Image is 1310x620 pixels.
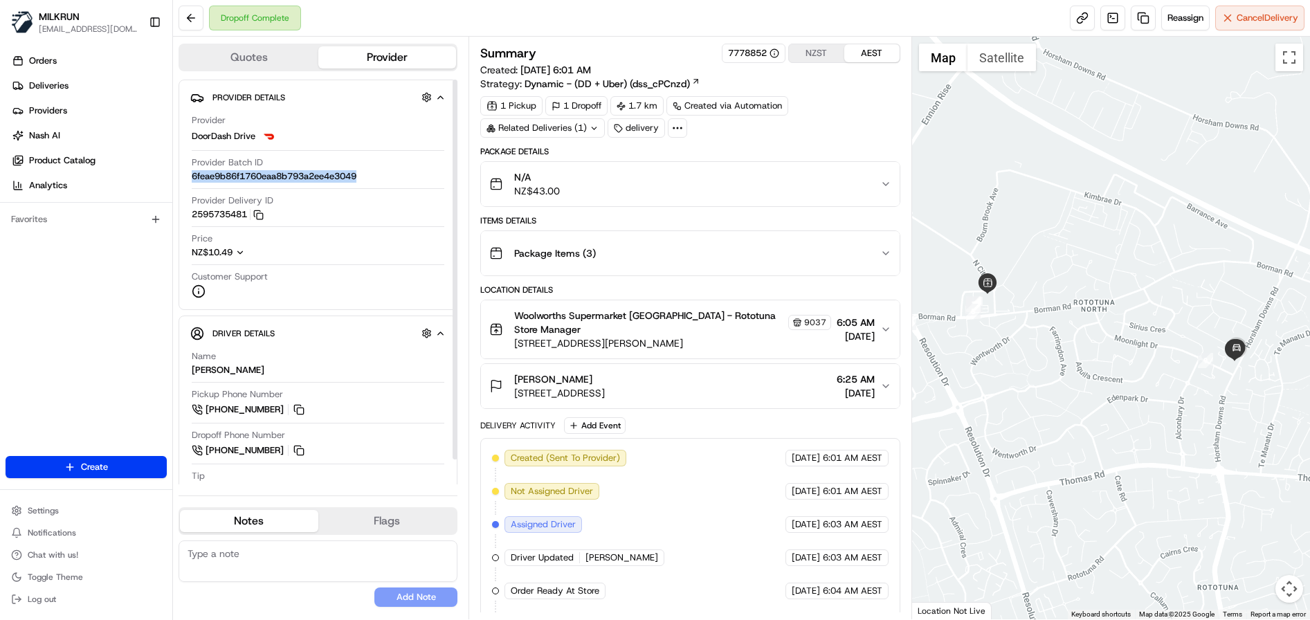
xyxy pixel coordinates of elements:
button: Notifications [6,523,167,542]
span: NZ$43.00 [514,184,560,198]
span: [DATE] [792,452,820,464]
a: Providers [6,100,172,122]
span: Toggle Theme [28,572,83,583]
button: Toggle Theme [6,567,167,587]
button: Create [6,456,167,478]
div: 7778852 [728,47,779,60]
span: [PHONE_NUMBER] [206,403,284,416]
span: Create [81,461,108,473]
span: NZ$10.49 [192,246,233,258]
div: [PERSON_NAME] [192,364,264,376]
span: [DATE] [792,485,820,498]
span: Name [192,350,216,363]
img: Google [916,601,961,619]
span: Deliveries [29,80,69,92]
h3: Summary [480,47,536,60]
a: Open this area in Google Maps (opens a new window) [916,601,961,619]
span: Settings [28,505,59,516]
a: Deliveries [6,75,172,97]
a: Created via Automation [666,96,788,116]
a: Nash AI [6,125,172,147]
span: Created: [480,63,591,77]
span: 6:01 AM AEST [823,452,882,464]
a: Report a map error [1250,610,1306,618]
span: [DATE] [837,386,875,400]
div: Strategy: [480,77,700,91]
span: Provider Details [212,92,285,103]
span: [DATE] [792,518,820,531]
span: [STREET_ADDRESS][PERSON_NAME] [514,336,831,350]
button: Toggle fullscreen view [1275,44,1303,71]
span: 6:03 AM AEST [823,551,882,564]
span: Tip [192,470,205,482]
button: Show satellite imagery [967,44,1036,71]
button: Driver Details [190,322,446,345]
span: Package Items ( 3 ) [514,246,596,260]
span: Dynamic - (DD + Uber) (dss_cPCnzd) [525,77,690,91]
div: Package Details [480,146,900,157]
span: Driver Details [212,328,275,339]
span: Nash AI [29,129,60,142]
button: Flags [318,510,457,532]
button: Keyboard shortcuts [1071,610,1131,619]
button: N/ANZ$43.00 [481,162,900,206]
div: Location Details [480,284,900,295]
button: NZ$10.49 [192,246,313,259]
div: 1 Dropoff [545,96,608,116]
button: AEST [844,44,900,62]
a: Product Catalog [6,149,172,172]
div: NZ$0.00 [192,484,227,496]
button: Map camera controls [1275,575,1303,603]
span: [PERSON_NAME] [514,372,592,386]
div: 7 [966,297,981,312]
span: Chat with us! [28,549,78,560]
span: [DATE] [792,585,820,597]
span: Product Catalog [29,154,95,167]
div: 1.7 km [610,96,664,116]
a: Terms (opens in new tab) [1223,610,1242,618]
div: Related Deliveries (1) [480,118,605,138]
span: Notifications [28,527,76,538]
button: Notes [180,510,318,532]
span: [EMAIL_ADDRESS][DOMAIN_NAME] [39,24,138,35]
span: [DATE] [837,329,875,343]
span: DoorDash Drive [192,130,255,143]
button: Provider [318,46,457,69]
button: Quotes [180,46,318,69]
span: Reassign [1167,12,1203,24]
button: MILKRUN [39,10,80,24]
span: 6:04 AM AEST [823,585,882,597]
button: [PHONE_NUMBER] [192,402,307,417]
span: Order Ready At Store [511,585,599,597]
div: Favorites [6,208,167,230]
button: Provider Details [190,86,446,109]
span: Not Assigned Driver [511,485,593,498]
span: [STREET_ADDRESS] [514,386,605,400]
div: 9 [1198,353,1213,368]
span: [DATE] 6:01 AM [520,64,591,76]
span: 6:25 AM [837,372,875,386]
span: Provider [192,114,226,127]
a: [PHONE_NUMBER] [192,443,307,458]
span: Provider Delivery ID [192,194,273,207]
span: Dropoff Phone Number [192,429,285,441]
button: [PERSON_NAME][STREET_ADDRESS]6:25 AM[DATE] [481,364,900,408]
span: 6:03 AM AEST [823,518,882,531]
img: doordash_logo_v2.png [261,128,278,145]
span: 6feae9b86f1760eaa8b793a2ee4e3049 [192,170,356,183]
span: Provider Batch ID [192,156,263,169]
span: Woolworths Supermarket [GEOGRAPHIC_DATA] - Rototuna Store Manager [514,309,785,336]
a: Dynamic - (DD + Uber) (dss_cPCnzd) [525,77,700,91]
button: Settings [6,501,167,520]
button: NZST [789,44,844,62]
button: Chat with us! [6,545,167,565]
a: Analytics [6,174,172,197]
span: Pickup Phone Number [192,388,283,401]
button: Log out [6,590,167,609]
span: 6:01 AM AEST [823,485,882,498]
button: Woolworths Supermarket [GEOGRAPHIC_DATA] - Rototuna Store Manager9037[STREET_ADDRESS][PERSON_NAME... [481,300,900,358]
span: Map data ©2025 Google [1139,610,1215,618]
